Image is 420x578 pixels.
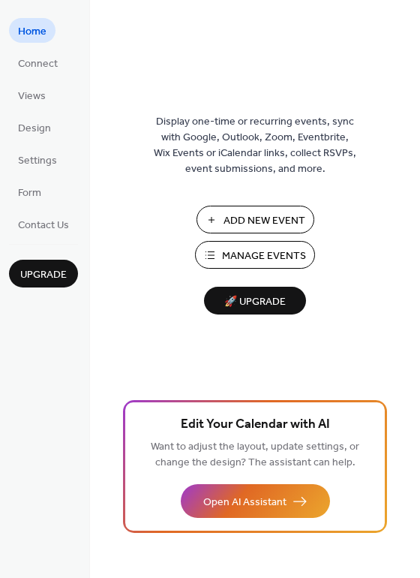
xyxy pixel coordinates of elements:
[151,437,359,473] span: Want to adjust the layout, update settings, or change the design? The assistant can help.
[213,292,297,312] span: 🚀 Upgrade
[18,89,46,104] span: Views
[9,179,50,204] a: Form
[18,121,51,137] span: Design
[9,260,78,287] button: Upgrade
[9,147,66,172] a: Settings
[9,18,55,43] a: Home
[203,495,286,510] span: Open AI Assistant
[223,213,305,229] span: Add New Event
[20,267,67,283] span: Upgrade
[196,206,314,233] button: Add New Event
[18,185,41,201] span: Form
[18,56,58,72] span: Connect
[181,414,330,435] span: Edit Your Calendar with AI
[18,153,57,169] span: Settings
[18,24,46,40] span: Home
[9,83,55,107] a: Views
[9,115,60,140] a: Design
[181,484,330,518] button: Open AI Assistant
[154,114,356,177] span: Display one-time or recurring events, sync with Google, Outlook, Zoom, Eventbrite, Wix Events or ...
[222,248,306,264] span: Manage Events
[9,212,78,236] a: Contact Us
[195,241,315,269] button: Manage Events
[18,218,69,233] span: Contact Us
[204,287,306,315] button: 🚀 Upgrade
[9,50,67,75] a: Connect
